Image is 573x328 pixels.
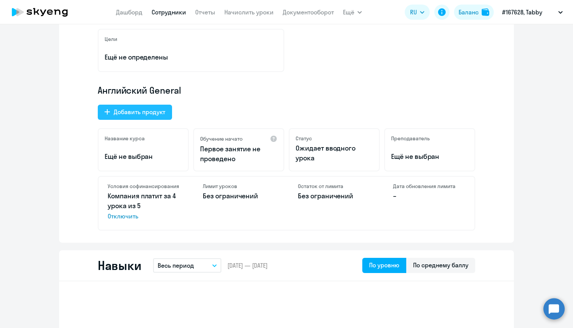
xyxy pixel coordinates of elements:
[153,258,221,273] button: Весь период
[343,8,354,17] span: Ещё
[108,212,180,221] span: Отключить
[393,191,465,201] p: –
[116,8,142,16] a: Дашборд
[405,5,430,20] button: RU
[158,261,194,270] p: Весь период
[413,261,468,270] div: По среднему баллу
[98,84,181,96] span: Английский General
[369,261,399,270] div: По уровню
[203,183,275,190] h4: Лимит уроков
[105,36,117,42] h5: Цели
[224,8,274,16] a: Начислить уроки
[283,8,334,16] a: Документооборот
[482,8,489,16] img: balance
[296,143,373,163] p: Ожидает вводного урока
[459,8,479,17] div: Баланс
[391,152,468,162] p: Ещё не выбран
[195,8,215,16] a: Отчеты
[105,152,182,162] p: Ещё не выбран
[108,191,180,221] p: Компания платит за 4 урока из 5
[498,3,567,21] button: #167628, Tabby
[105,52,277,62] p: Ещё не определены
[98,258,141,273] h2: Навыки
[152,8,186,16] a: Сотрудники
[105,135,145,142] h5: Название курса
[108,183,180,190] h4: Условия софинансирования
[98,105,172,120] button: Добавить продукт
[454,5,494,20] button: Балансbalance
[410,8,417,17] span: RU
[200,135,243,142] h5: Обучение начато
[393,183,465,190] h4: Дата обновления лимита
[114,107,165,116] div: Добавить продукт
[296,135,312,142] h5: Статус
[343,5,362,20] button: Ещё
[391,135,430,142] h5: Преподаватель
[203,191,275,201] p: Без ограничений
[298,191,370,201] p: Без ограничений
[298,183,370,190] h4: Остаток от лимита
[200,144,277,164] p: Первое занятие не проведено
[227,261,268,270] span: [DATE] — [DATE]
[502,8,542,17] p: #167628, Tabby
